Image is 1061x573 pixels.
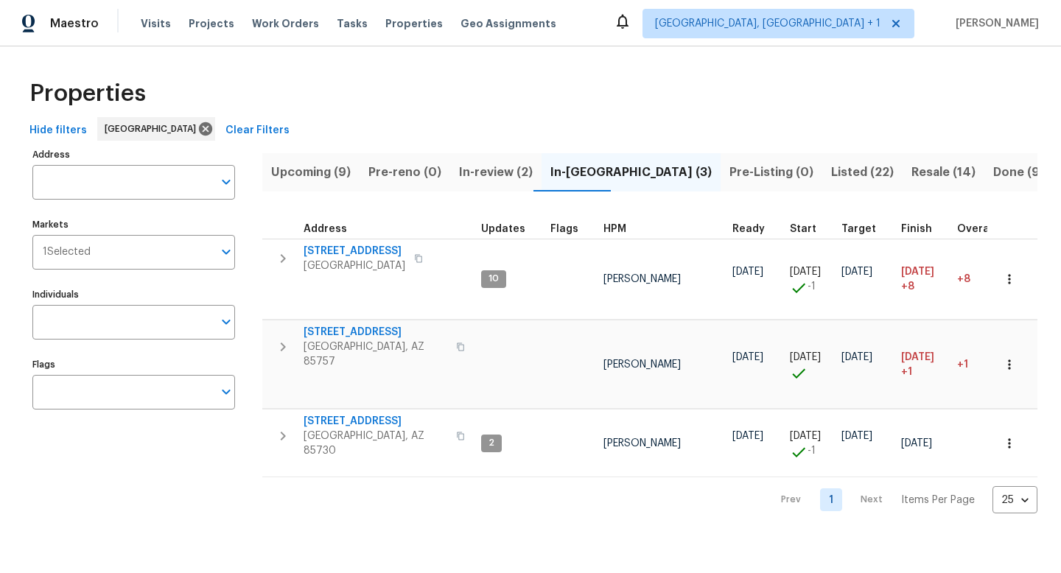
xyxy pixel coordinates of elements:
[901,352,934,362] span: [DATE]
[368,162,441,183] span: Pre-reno (0)
[337,18,368,29] span: Tasks
[895,320,951,409] td: Scheduled to finish 1 day(s) late
[951,320,1015,409] td: 1 day(s) past target finish date
[216,312,237,332] button: Open
[729,162,813,183] span: Pre-Listing (0)
[603,359,681,370] span: [PERSON_NAME]
[32,150,235,159] label: Address
[225,122,290,140] span: Clear Filters
[820,488,842,511] a: Goto page 1
[784,409,836,477] td: Project started 1 days early
[105,122,202,136] span: [GEOGRAPHIC_DATA]
[97,117,215,141] div: [GEOGRAPHIC_DATA]
[50,16,99,31] span: Maestro
[220,117,295,144] button: Clear Filters
[841,352,872,362] span: [DATE]
[790,267,821,277] span: [DATE]
[43,246,91,259] span: 1 Selected
[603,274,681,284] span: [PERSON_NAME]
[790,224,830,234] div: Actual renovation start date
[732,224,778,234] div: Earliest renovation start date (first business day after COE or Checkout)
[950,16,1039,31] span: [PERSON_NAME]
[32,220,235,229] label: Markets
[901,267,934,277] span: [DATE]
[304,224,347,234] span: Address
[957,359,968,370] span: +1
[24,117,93,144] button: Hide filters
[901,365,912,379] span: +1
[461,16,556,31] span: Geo Assignments
[957,224,995,234] span: Overall
[732,224,765,234] span: Ready
[901,224,945,234] div: Projected renovation finish date
[304,259,405,273] span: [GEOGRAPHIC_DATA]
[216,242,237,262] button: Open
[957,274,970,284] span: +8
[483,437,500,449] span: 2
[481,224,525,234] span: Updates
[216,172,237,192] button: Open
[841,431,872,441] span: [DATE]
[901,493,975,507] p: Items Per Page
[655,16,880,31] span: [GEOGRAPHIC_DATA], [GEOGRAPHIC_DATA] + 1
[911,162,976,183] span: Resale (14)
[32,290,235,299] label: Individuals
[901,224,932,234] span: Finish
[951,239,1015,320] td: 8 day(s) past target finish date
[216,382,237,402] button: Open
[304,325,447,340] span: [STREET_ADDRESS]
[831,162,894,183] span: Listed (22)
[29,122,87,140] span: Hide filters
[992,481,1037,519] div: 25
[732,267,763,277] span: [DATE]
[841,267,872,277] span: [DATE]
[767,486,1037,513] nav: Pagination Navigation
[790,431,821,441] span: [DATE]
[252,16,319,31] span: Work Orders
[304,244,405,259] span: [STREET_ADDRESS]
[271,162,351,183] span: Upcoming (9)
[304,340,447,369] span: [GEOGRAPHIC_DATA], AZ 85757
[841,224,876,234] span: Target
[784,239,836,320] td: Project started 1 days early
[895,239,951,320] td: Scheduled to finish 8 day(s) late
[901,438,932,449] span: [DATE]
[550,162,712,183] span: In-[GEOGRAPHIC_DATA] (3)
[32,360,235,369] label: Flags
[957,224,1009,234] div: Days past target finish date
[841,224,889,234] div: Target renovation project end date
[732,431,763,441] span: [DATE]
[790,224,816,234] span: Start
[603,224,626,234] span: HPM
[550,224,578,234] span: Flags
[304,429,447,458] span: [GEOGRAPHIC_DATA], AZ 85730
[141,16,171,31] span: Visits
[784,320,836,409] td: Project started on time
[29,86,146,101] span: Properties
[732,352,763,362] span: [DATE]
[808,443,816,458] span: -1
[189,16,234,31] span: Projects
[790,352,821,362] span: [DATE]
[483,273,505,285] span: 10
[603,438,681,449] span: [PERSON_NAME]
[901,279,914,294] span: +8
[459,162,533,183] span: In-review (2)
[808,279,816,294] span: -1
[385,16,443,31] span: Properties
[993,162,1060,183] span: Done (959)
[304,414,447,429] span: [STREET_ADDRESS]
